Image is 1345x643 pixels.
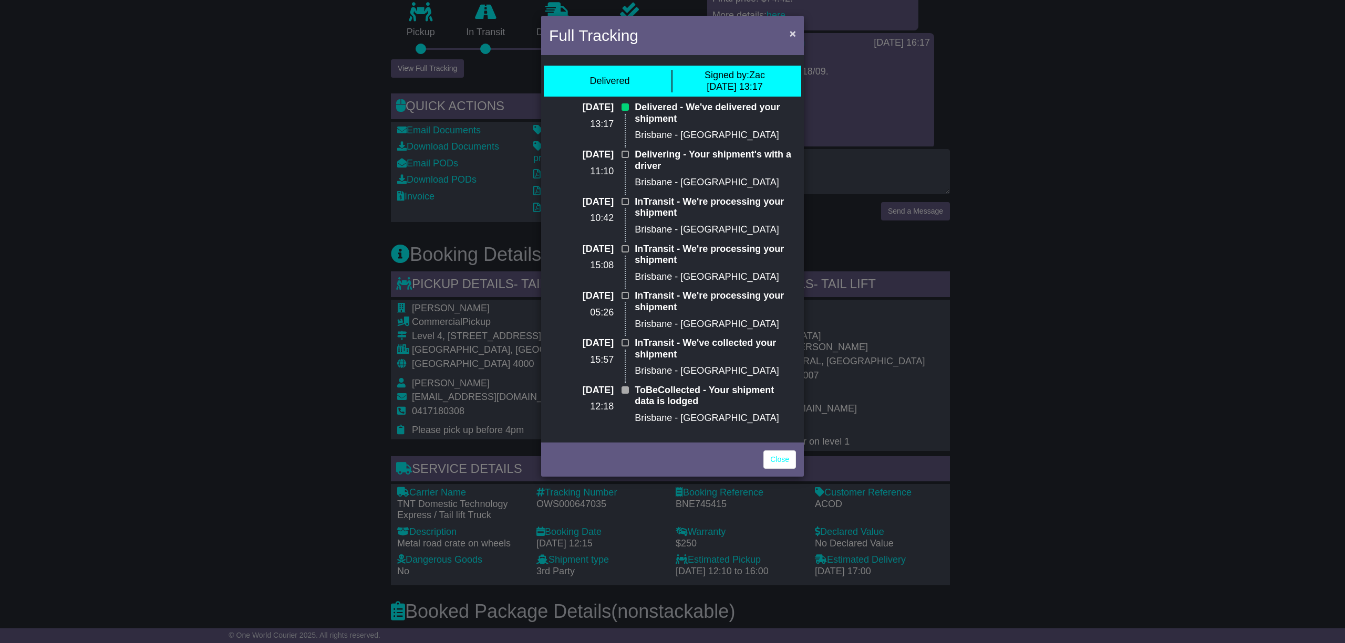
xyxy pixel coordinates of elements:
[549,149,614,161] p: [DATE]
[635,130,796,141] p: Brisbane - [GEOGRAPHIC_DATA]
[549,307,614,319] p: 05:26
[635,385,796,407] p: ToBeCollected - Your shipment data is lodged
[549,119,614,130] p: 13:17
[549,244,614,255] p: [DATE]
[549,401,614,413] p: 12:18
[549,385,614,396] p: [DATE]
[635,224,796,236] p: Brisbane - [GEOGRAPHIC_DATA]
[549,166,614,177] p: 11:10
[705,70,765,92] div: Zac [DATE] 13:17
[589,76,629,87] div: Delivered
[635,196,796,219] p: InTransit - We're processing your shipment
[635,149,796,172] p: Delivering - Your shipment's with a driver
[549,102,614,113] p: [DATE]
[635,290,796,313] p: InTransit - We're processing your shipment
[549,354,614,366] p: 15:57
[635,244,796,266] p: InTransit - We're processing your shipment
[635,365,796,377] p: Brisbane - [GEOGRAPHIC_DATA]
[549,24,638,47] h4: Full Tracking
[549,290,614,302] p: [DATE]
[635,177,796,188] p: Brisbane - [GEOGRAPHIC_DATA]
[549,338,614,349] p: [DATE]
[549,260,614,271] p: 15:08
[635,319,796,330] p: Brisbane - [GEOGRAPHIC_DATA]
[705,70,749,80] span: Signed by:
[635,102,796,124] p: Delivered - We've delivered your shipment
[635,271,796,283] p: Brisbane - [GEOGRAPHIC_DATA]
[784,23,801,44] button: Close
[635,413,796,424] p: Brisbane - [GEOGRAPHIC_DATA]
[635,338,796,360] p: InTransit - We've collected your shipment
[790,27,796,39] span: ×
[763,450,796,469] a: Close
[549,213,614,224] p: 10:42
[549,196,614,208] p: [DATE]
